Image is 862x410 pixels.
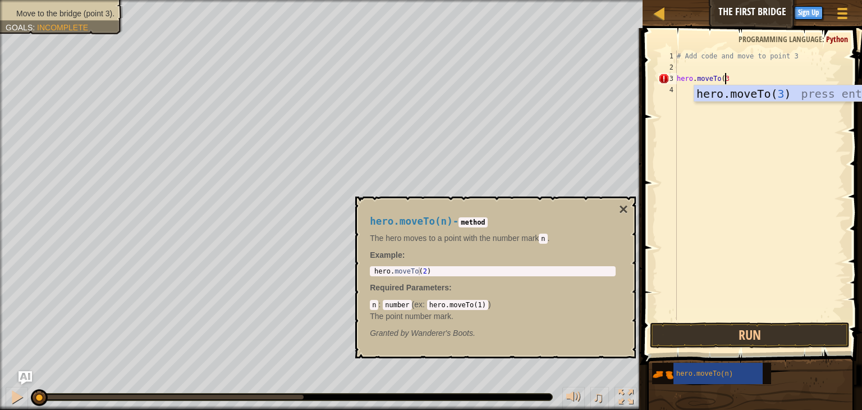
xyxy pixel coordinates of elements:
span: : [449,283,452,292]
code: method [458,217,487,227]
h4: - [370,216,616,227]
span: : [378,300,383,309]
span: Granted by [370,329,411,338]
code: n [370,300,378,310]
div: ( ) [370,299,616,321]
span: Required Parameters [370,283,449,292]
strong: : [370,250,405,259]
code: n [539,234,547,244]
span: Example [370,250,402,259]
button: × [619,202,628,217]
p: The point number mark. [370,311,616,322]
span: : [423,300,427,309]
code: number [383,300,411,310]
code: hero.moveTo(1) [427,300,488,310]
span: ex [414,300,423,309]
p: The hero moves to a point with the number mark . [370,233,616,244]
span: hero.moveTo(n) [370,216,453,227]
em: Wanderer's Boots. [370,329,475,338]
